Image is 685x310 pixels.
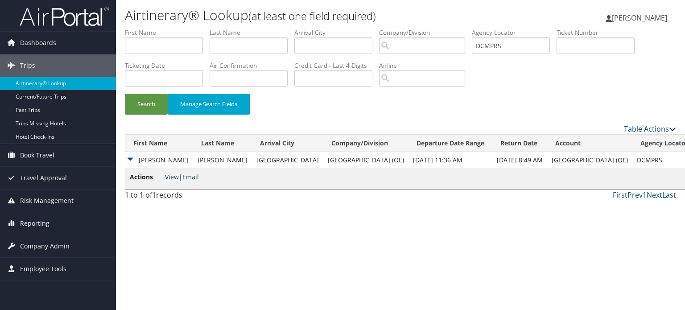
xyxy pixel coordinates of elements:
span: 1 [152,190,156,200]
td: [DATE] 8:49 AM [492,152,547,168]
label: Air Confirmation [210,61,294,70]
th: Arrival City: activate to sort column ascending [252,135,323,152]
label: Airline [379,61,472,70]
a: First [613,190,627,200]
a: 1 [643,190,647,200]
label: Ticket Number [557,28,641,37]
a: Last [662,190,676,200]
label: First Name [125,28,210,37]
span: Book Travel [20,144,54,166]
th: Return Date: activate to sort column ascending [492,135,547,152]
td: [PERSON_NAME] [125,152,193,168]
h1: Airtinerary® Lookup [125,6,492,25]
a: [PERSON_NAME] [606,4,676,31]
span: [PERSON_NAME] [612,13,667,23]
span: Risk Management [20,190,74,212]
span: Trips [20,54,35,77]
span: Dashboards [20,32,56,54]
span: Travel Approval [20,167,67,189]
div: 1 to 1 of records [125,190,253,205]
span: Employee Tools [20,258,66,280]
label: Arrival City [294,28,379,37]
img: airportal-logo.png [20,6,109,27]
a: Email [182,173,199,181]
label: Credit Card - Last 4 Digits [294,61,379,70]
a: Prev [627,190,643,200]
button: Manage Search Fields [168,94,250,115]
th: Company/Division [323,135,409,152]
th: Account: activate to sort column ascending [547,135,632,152]
small: (at least one field required) [248,8,376,23]
a: View [165,173,179,181]
label: Ticketing Date [125,61,210,70]
td: [GEOGRAPHIC_DATA] [252,152,323,168]
button: Search [125,94,168,115]
td: [GEOGRAPHIC_DATA] (OE) [547,152,632,168]
td: [GEOGRAPHIC_DATA] (OE) [323,152,409,168]
span: | [165,173,199,181]
span: Reporting [20,212,50,235]
a: Next [647,190,662,200]
label: Agency Locator [472,28,557,37]
span: Actions [130,172,163,182]
label: Last Name [210,28,294,37]
th: Departure Date Range: activate to sort column ascending [409,135,492,152]
label: Company/Division [379,28,472,37]
th: First Name: activate to sort column ascending [125,135,193,152]
a: Table Actions [624,124,676,134]
td: [PERSON_NAME] [193,152,252,168]
th: Last Name: activate to sort column ascending [193,135,252,152]
td: [DATE] 11:36 AM [409,152,492,168]
span: Company Admin [20,235,70,257]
